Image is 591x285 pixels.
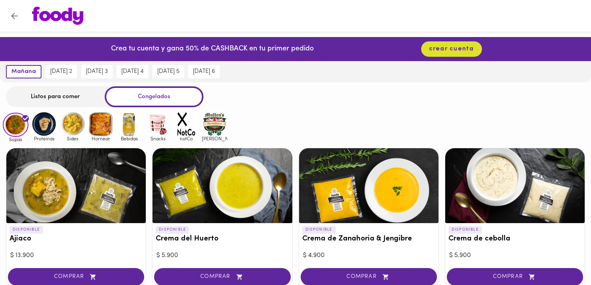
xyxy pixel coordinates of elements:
[9,235,143,243] h3: Ajiaco
[299,148,439,223] div: Crema de Zanahoria & Jengibre
[445,148,585,223] div: Crema de cebolla
[173,111,199,137] img: notCo
[45,65,77,78] button: [DATE] 2
[31,136,57,141] span: Proteinas
[5,6,24,26] button: Volver
[152,65,184,78] button: [DATE] 5
[6,86,105,107] div: Listos para comer
[88,111,114,137] img: Hornear
[3,137,28,142] span: Sopas
[81,65,113,78] button: [DATE] 3
[545,239,583,277] iframe: Messagebird Livechat Widget
[10,251,142,260] div: $ 13.900
[6,148,146,223] div: Ajiaco
[449,251,581,260] div: $ 5.900
[11,68,36,75] span: mañana
[193,68,215,75] span: [DATE] 6
[60,111,85,137] img: Sides
[421,41,482,57] button: crear cuenta
[311,274,427,280] span: COMPRAR
[302,235,435,243] h3: Crema de Zanahoria & Jengibre
[60,136,85,141] span: Sides
[9,226,43,233] p: DISPONIBLE
[6,65,41,78] button: mañana
[18,274,134,280] span: COMPRAR
[157,68,179,75] span: [DATE] 5
[156,226,189,233] p: DISPONIBLE
[117,136,142,141] span: Bebidas
[31,111,57,137] img: Proteinas
[152,148,292,223] div: Crema del Huerto
[448,226,482,233] p: DISPONIBLE
[457,274,573,280] span: COMPRAR
[173,136,199,141] span: notCo
[121,68,144,75] span: [DATE] 4
[117,111,142,137] img: Bebidas
[145,111,171,137] img: Snacks
[88,136,114,141] span: Hornear
[32,7,83,25] img: logo.png
[164,274,280,280] span: COMPRAR
[448,235,582,243] h3: Crema de cebolla
[156,235,289,243] h3: Crema del Huerto
[105,86,203,107] div: Congelados
[202,111,228,137] img: mullens
[156,251,288,260] div: $ 5.900
[111,44,314,54] p: Crea tu cuenta y gana 50% de CASHBACK en tu primer pedido
[302,226,336,233] p: DISPONIBLE
[86,68,108,75] span: [DATE] 3
[202,136,228,141] span: [PERSON_NAME]
[50,68,72,75] span: [DATE] 2
[429,45,474,53] span: crear cuenta
[117,65,149,78] button: [DATE] 4
[303,251,435,260] div: $ 4.900
[3,113,28,137] img: Sopas
[145,136,171,141] span: Snacks
[188,65,220,78] button: [DATE] 6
